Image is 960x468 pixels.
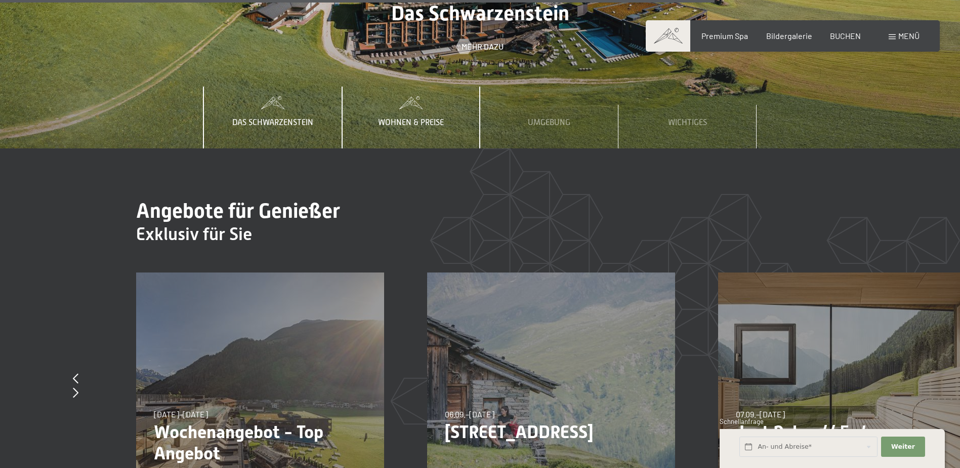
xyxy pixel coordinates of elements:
a: Premium Spa [701,31,748,41]
span: Schnellanfrage [720,417,764,425]
span: Wichtiges [668,118,707,127]
button: Weiter [881,437,925,457]
a: Mehr dazu [456,41,504,52]
a: Bildergalerie [766,31,812,41]
span: Umgebung [528,118,570,127]
span: Das Schwarzenstein [232,118,313,127]
a: BUCHEN [830,31,861,41]
span: Angebote für Genießer [136,199,340,223]
span: Mehr dazu [462,41,504,52]
span: 06.09.–[DATE] [445,409,494,419]
span: Weiter [891,442,915,451]
span: [DATE]–[DATE] [154,409,208,419]
span: Das Schwarzenstein [391,2,569,25]
p: [STREET_ADDRESS] [445,421,657,443]
span: Wohnen & Preise [378,118,444,127]
span: 07.09.–[DATE] [736,409,785,419]
p: Wochenangebot - Top Angebot [154,421,366,464]
span: Exklusiv für Sie [136,224,252,244]
span: Menü [898,31,920,41]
